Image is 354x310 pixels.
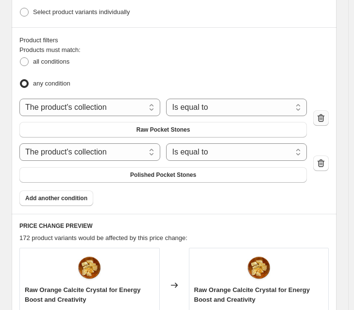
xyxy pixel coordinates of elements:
span: Products must match: [19,46,81,53]
span: Raw Orange Calcite Crystal for Energy Boost and Creativity [194,286,310,303]
button: Polished Pocket Stones [19,167,307,183]
div: Product filters [19,35,329,45]
span: Raw Orange Calcite Crystal for Energy Boost and Creativity [25,286,140,303]
span: Raw Pocket Stones [136,126,190,134]
img: E24119A5-C071-4C66-B415-223BC209D6AB_80x.jpg [75,253,104,282]
button: Add another condition [19,190,93,206]
h6: PRICE CHANGE PREVIEW [19,222,329,230]
img: E24119A5-C071-4C66-B415-223BC209D6AB_80x.jpg [244,253,273,282]
button: Raw Pocket Stones [19,122,307,138]
span: Polished Pocket Stones [130,171,196,179]
span: Add another condition [25,194,87,202]
span: 172 product variants would be affected by this price change: [19,234,187,241]
span: all conditions [33,58,69,65]
span: Select product variants individually [33,8,130,16]
span: any condition [33,80,70,87]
